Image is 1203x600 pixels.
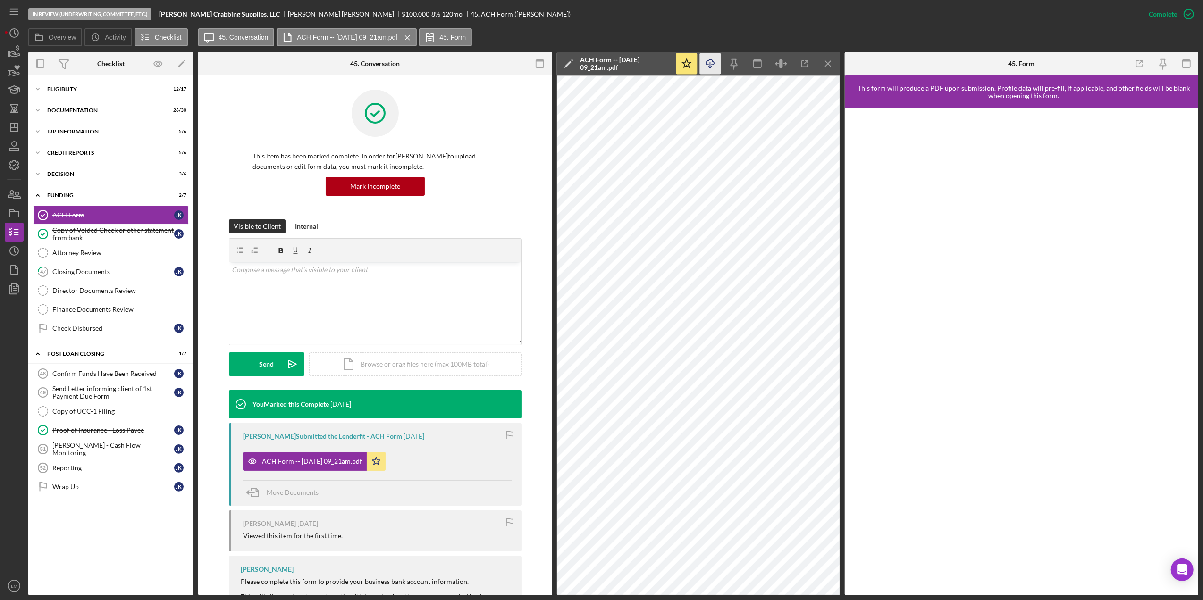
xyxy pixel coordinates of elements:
[404,433,424,440] time: 2025-08-28 13:21
[854,118,1190,586] iframe: Lenderfit form
[52,226,174,242] div: Copy of Voided Check or other statement from bank
[431,10,440,18] div: 8 %
[262,458,362,465] div: ACH Form -- [DATE] 09_21am.pdf
[52,370,174,377] div: Confirm Funds Have Been Received
[174,425,184,435] div: J K
[40,268,46,275] tspan: 47
[47,86,163,92] div: Eligiblity
[243,433,402,440] div: [PERSON_NAME] Submitted the Lenderfit - ACH Form
[1149,5,1177,24] div: Complete
[174,210,184,220] div: J K
[198,28,275,46] button: 45. Conversation
[350,177,400,196] div: Mark Incomplete
[33,206,189,225] a: ACH FormJK
[40,390,46,395] tspan: 49
[52,483,174,491] div: Wrap Up
[1171,558,1194,581] div: Open Intercom Messenger
[52,306,188,313] div: Finance Documents Review
[49,33,76,41] label: Overview
[47,150,163,156] div: credit reports
[33,421,189,440] a: Proof of Insurance - Loss PayeeJK
[33,383,189,402] a: 49Send Letter informing client of 1st Payment Due FormJK
[1139,5,1198,24] button: Complete
[159,10,280,18] b: [PERSON_NAME] Crabbing Supplies, LLC
[174,388,184,397] div: J K
[580,56,670,71] div: ACH Form -- [DATE] 09_21am.pdf
[169,86,186,92] div: 12 / 17
[47,192,163,198] div: Funding
[174,482,184,492] div: J K
[350,60,400,67] div: 45. Conversation
[52,426,174,434] div: Proof of Insurance - Loss Payee
[290,219,323,233] button: Internal
[47,129,163,134] div: IRP Information
[28,8,151,20] div: In Review (Underwriting, Committee, Etc.)
[229,352,304,376] button: Send
[33,402,189,421] a: Copy of UCC-1 Filing
[439,33,466,41] label: 45. Form
[297,520,318,527] time: 2025-08-28 13:19
[28,28,82,46] button: Overview
[47,108,163,113] div: Documentation
[5,576,24,595] button: LM
[40,371,46,376] tspan: 48
[330,400,351,408] time: 2025-08-28 14:14
[52,211,174,219] div: ACH Form
[174,463,184,473] div: J K
[174,324,184,333] div: J K
[169,108,186,113] div: 26 / 30
[47,171,163,177] div: Decision
[295,219,318,233] div: Internal
[11,583,17,589] text: LM
[419,28,472,46] button: 45. Form
[52,268,174,275] div: Closing Documents
[219,33,269,41] label: 45. Conversation
[33,262,189,281] a: 47Closing DocumentsJK
[40,465,46,471] tspan: 52
[241,566,294,573] div: [PERSON_NAME]
[155,33,182,41] label: Checklist
[52,287,188,294] div: Director Documents Review
[52,325,174,332] div: Check Disbursed
[33,300,189,319] a: Finance Documents Review
[52,464,174,472] div: Reporting
[47,351,163,357] div: POST LOAN CLOSING
[288,10,402,18] div: [PERSON_NAME] [PERSON_NAME]
[169,171,186,177] div: 3 / 6
[105,33,126,41] label: Activity
[243,520,296,527] div: [PERSON_NAME]
[1008,60,1035,67] div: 45. Form
[97,60,125,67] div: Checklist
[267,488,319,496] span: Move Documents
[252,151,498,172] p: This item has been marked complete. In order for [PERSON_NAME] to upload documents or edit form d...
[297,33,397,41] label: ACH Form -- [DATE] 09_21am.pdf
[169,192,186,198] div: 2 / 7
[259,352,274,376] div: Send
[174,267,184,276] div: J K
[52,442,174,457] div: [PERSON_NAME] - Cash Flow Monitoring
[33,440,189,458] a: 51[PERSON_NAME] - Cash Flow MonitoringJK
[84,28,132,46] button: Activity
[243,452,386,471] button: ACH Form -- [DATE] 09_21am.pdf
[243,481,328,504] button: Move Documents
[33,243,189,262] a: Attorney Review
[442,10,463,18] div: 120 mo
[169,129,186,134] div: 5 / 6
[135,28,188,46] button: Checklist
[234,219,281,233] div: Visible to Client
[402,10,430,18] div: $100,000
[52,408,188,415] div: Copy of UCC-1 Filing
[33,225,189,243] a: Copy of Voided Check or other statement from bankJK
[33,364,189,383] a: 48Confirm Funds Have Been ReceivedJK
[252,400,329,408] div: You Marked this Complete
[326,177,425,196] button: Mark Incomplete
[174,369,184,378] div: J K
[471,10,571,18] div: 45. ACH Form ([PERSON_NAME])
[174,444,184,454] div: J K
[52,385,174,400] div: Send Letter informing client of 1st Payment Due Form
[850,84,1199,100] div: This form will produce a PDF upon submission. Profile data will pre-fill, if applicable, and othe...
[277,28,417,46] button: ACH Form -- [DATE] 09_21am.pdf
[169,150,186,156] div: 5 / 6
[243,532,343,540] div: Viewed this item for the first time.
[52,249,188,257] div: Attorney Review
